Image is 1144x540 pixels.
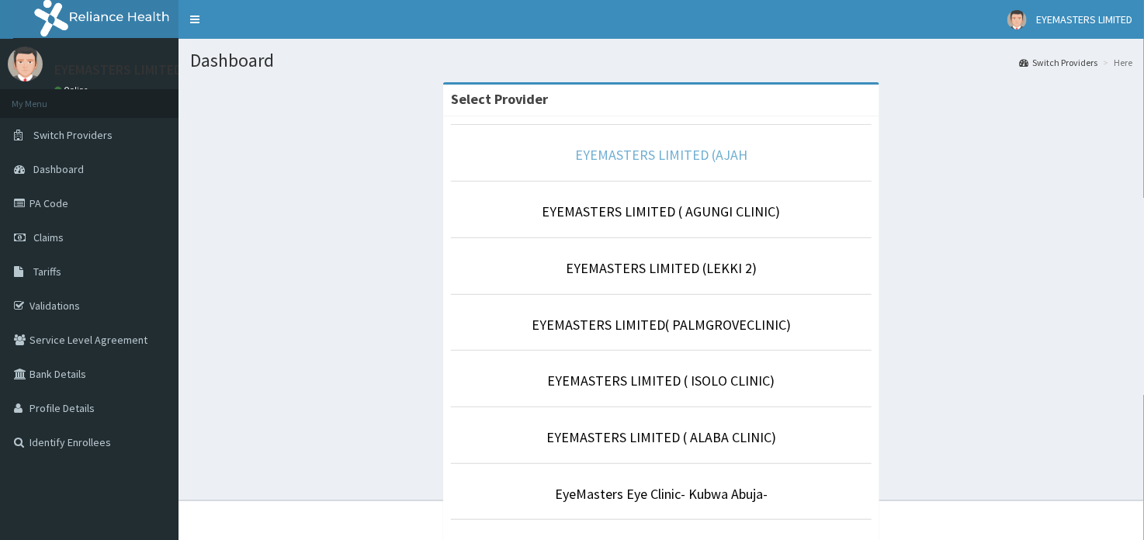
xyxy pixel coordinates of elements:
[1019,56,1097,69] a: Switch Providers
[8,47,43,81] img: User Image
[33,265,61,279] span: Tariffs
[451,90,548,108] strong: Select Provider
[1036,12,1132,26] span: EYEMASTERS LIMITED
[33,230,64,244] span: Claims
[546,428,776,446] a: EYEMASTERS LIMITED ( ALABA CLINIC)
[1099,56,1132,69] li: Here
[532,316,791,334] a: EYEMASTERS LIMITED( PALMGROVECLINIC)
[33,162,84,176] span: Dashboard
[54,63,182,77] p: EYEMASTERS LIMITED
[548,372,775,389] a: EYEMASTERS LIMITED ( ISOLO CLINIC)
[575,146,747,164] a: EYEMASTERS LIMITED (AJAH
[543,202,781,220] a: EYEMASTERS LIMITED ( AGUNGI CLINIC)
[190,50,1132,71] h1: Dashboard
[33,128,113,142] span: Switch Providers
[555,485,768,503] a: EyeMasters Eye Clinic- Kubwa Abuja-
[1007,10,1027,29] img: User Image
[54,85,92,95] a: Online
[566,259,757,277] a: EYEMASTERS LIMITED (LEKKI 2)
